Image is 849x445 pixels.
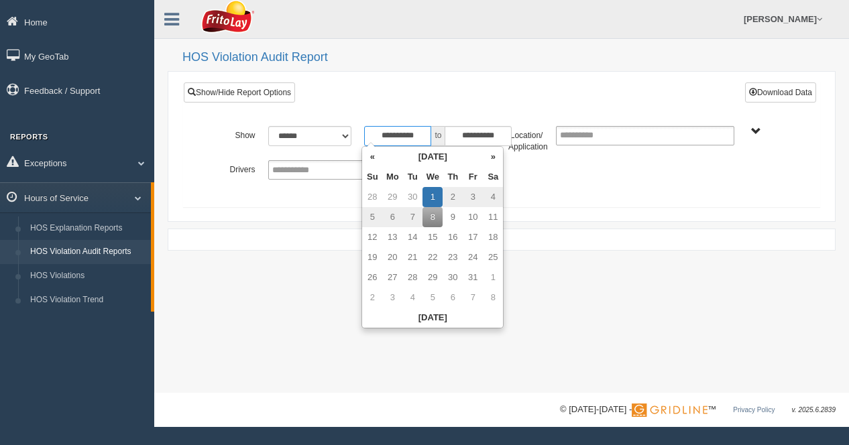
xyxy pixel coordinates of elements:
[443,187,463,207] td: 2
[402,227,422,247] td: 14
[362,167,382,187] th: Su
[632,403,707,417] img: Gridline
[382,207,402,227] td: 6
[422,187,443,207] td: 1
[560,403,836,417] div: © [DATE]-[DATE] - ™
[362,288,382,308] td: 2
[184,82,295,103] a: Show/Hide Report Options
[362,247,382,267] td: 19
[463,288,483,308] td: 7
[362,227,382,247] td: 12
[463,187,483,207] td: 3
[733,406,775,414] a: Privacy Policy
[402,288,422,308] td: 4
[483,288,503,308] td: 8
[483,187,503,207] td: 4
[362,267,382,288] td: 26
[422,288,443,308] td: 5
[382,167,402,187] th: Mo
[443,167,463,187] th: Th
[214,126,262,142] label: Show
[483,227,503,247] td: 18
[24,216,151,241] a: HOS Explanation Reports
[463,207,483,227] td: 10
[463,167,483,187] th: Fr
[24,288,151,312] a: HOS Violation Trend
[745,82,816,103] button: Download Data
[24,240,151,264] a: HOS Violation Audit Reports
[443,207,463,227] td: 9
[382,227,402,247] td: 13
[422,247,443,267] td: 22
[422,267,443,288] td: 29
[483,267,503,288] td: 1
[402,167,422,187] th: Tu
[402,267,422,288] td: 28
[483,167,503,187] th: Sa
[443,247,463,267] td: 23
[402,207,422,227] td: 7
[792,406,836,414] span: v. 2025.6.2839
[422,207,443,227] td: 8
[402,187,422,207] td: 30
[382,247,402,267] td: 20
[422,227,443,247] td: 15
[463,227,483,247] td: 17
[182,51,836,64] h2: HOS Violation Audit Report
[443,227,463,247] td: 16
[382,288,402,308] td: 3
[422,167,443,187] th: We
[483,207,503,227] td: 11
[463,247,483,267] td: 24
[502,126,549,153] label: Location/ Application
[382,147,483,167] th: [DATE]
[362,147,382,167] th: «
[443,267,463,288] td: 30
[463,267,483,288] td: 31
[483,247,503,267] td: 25
[402,247,422,267] td: 21
[24,264,151,288] a: HOS Violations
[362,207,382,227] td: 5
[382,267,402,288] td: 27
[382,187,402,207] td: 29
[483,147,503,167] th: »
[214,160,262,176] label: Drivers
[362,187,382,207] td: 28
[362,308,503,328] th: [DATE]
[443,288,463,308] td: 6
[431,126,445,146] span: to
